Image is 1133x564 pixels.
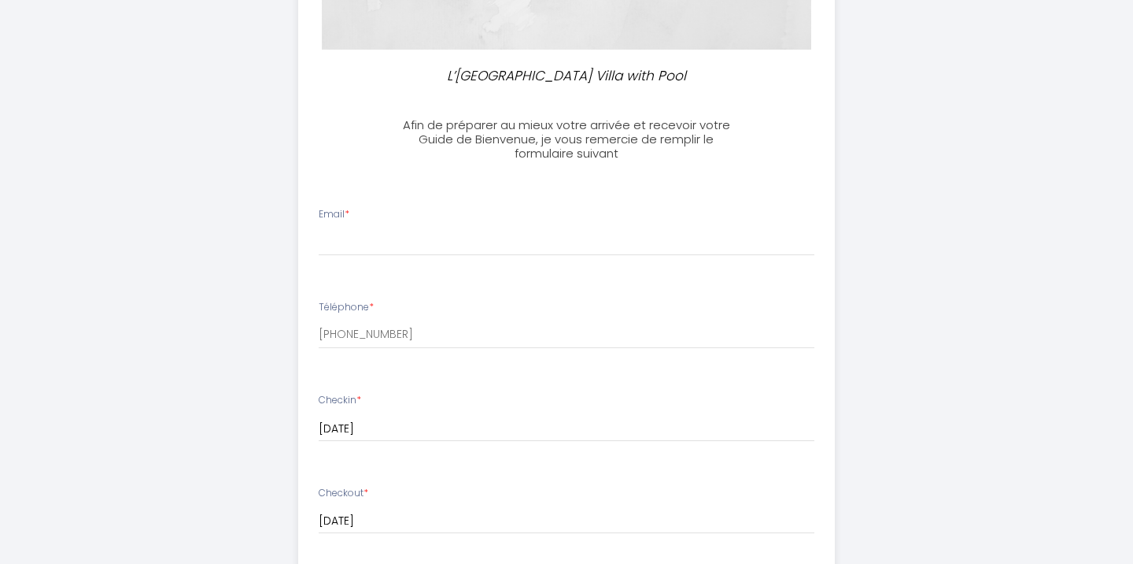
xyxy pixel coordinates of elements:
[319,393,361,408] label: Checkin
[398,65,735,87] p: L’[GEOGRAPHIC_DATA] Villa with Pool
[319,207,349,222] label: Email
[319,300,374,315] label: Téléphone
[391,118,741,161] h3: Afin de préparer au mieux votre arrivée et recevoir votre Guide de Bienvenue, je vous remercie de...
[319,486,368,501] label: Checkout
